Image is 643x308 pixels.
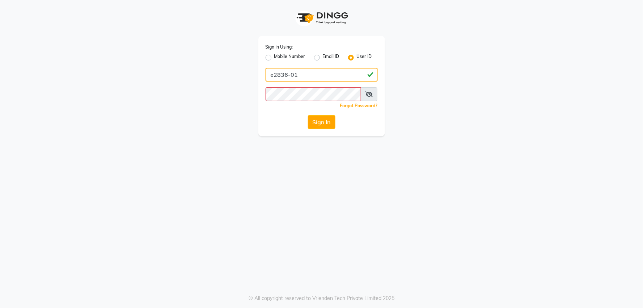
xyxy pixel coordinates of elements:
label: Email ID [323,53,339,62]
img: logo1.svg [293,7,351,29]
label: Mobile Number [274,53,305,62]
a: Forgot Password? [340,103,378,108]
label: User ID [357,53,372,62]
label: Sign In Using: [266,44,293,50]
input: Username [266,68,378,82]
input: Username [266,87,361,101]
button: Sign In [308,115,335,129]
